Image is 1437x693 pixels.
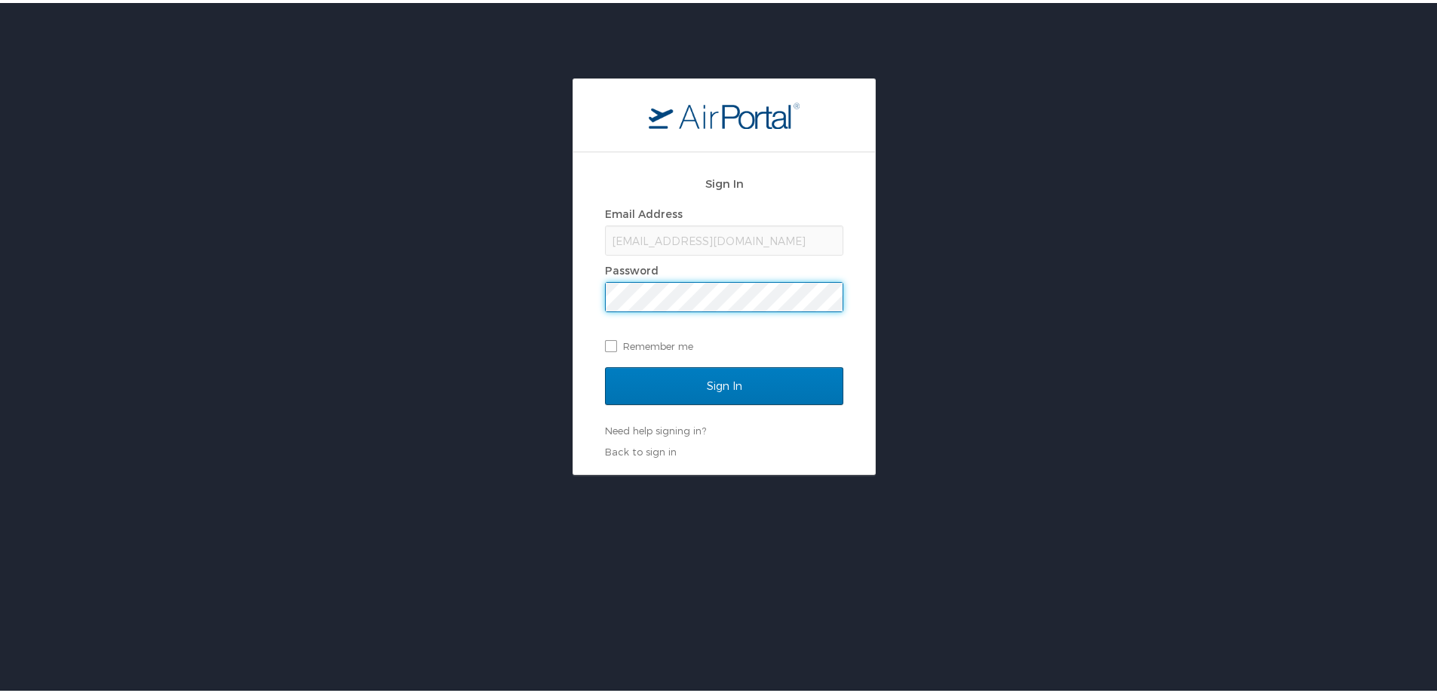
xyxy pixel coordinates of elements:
label: Email Address [605,204,683,217]
input: Sign In [605,364,843,402]
a: Back to sign in [605,443,677,455]
img: logo [649,99,800,126]
label: Password [605,261,659,274]
h2: Sign In [605,172,843,189]
label: Remember me [605,332,843,354]
a: Need help signing in? [605,422,706,434]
